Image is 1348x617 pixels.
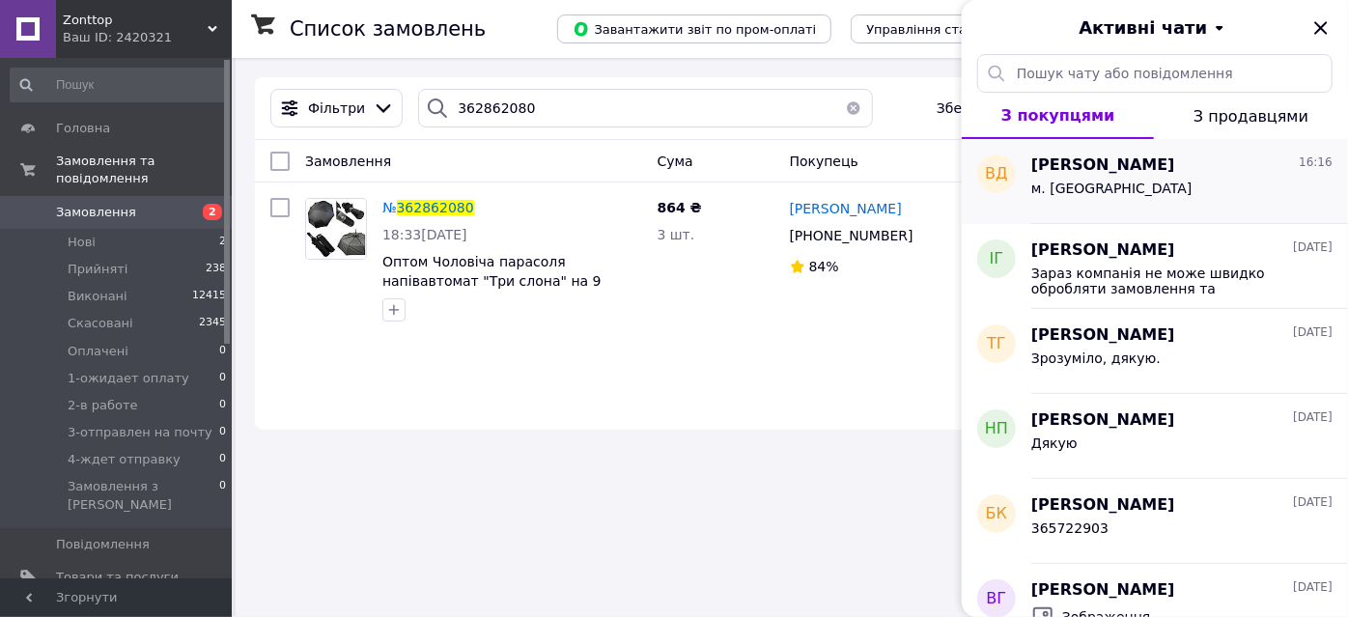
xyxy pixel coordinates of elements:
span: № [382,200,397,215]
button: Активні чати [1016,15,1294,41]
span: Головна [56,120,110,137]
span: Управління статусами [866,22,1014,37]
span: 2 [203,204,222,220]
span: ВГ [987,588,1007,610]
span: 0 [219,451,226,468]
input: Пошук [10,68,228,102]
span: Замовлення та повідомлення [56,153,232,187]
span: Збережені фільтри: [937,98,1078,118]
span: БК [986,503,1007,525]
div: [PHONE_NUMBER] [786,222,917,249]
span: 362862080 [397,200,474,215]
span: З покупцями [1001,106,1115,125]
input: Пошук чату або повідомлення [977,54,1333,93]
a: №362862080 [382,200,474,215]
span: м. [GEOGRAPHIC_DATA] [1031,181,1193,196]
span: 0 [219,370,226,387]
span: [DATE] [1293,324,1333,341]
span: [DATE] [1293,579,1333,596]
span: 12415 [192,288,226,305]
span: 365722903 [1031,520,1109,536]
span: 2 [219,234,226,251]
span: 18:33[DATE] [382,227,467,242]
span: [DATE] [1293,494,1333,511]
span: 16:16 [1299,154,1333,171]
button: Управління статусами [851,14,1029,43]
span: [DATE] [1293,409,1333,426]
span: 0 [219,343,226,360]
span: НП [985,418,1008,440]
h1: Список замовлень [290,17,486,41]
span: 0 [219,397,226,414]
span: Замовлення [56,204,136,221]
span: Оплачені [68,343,128,360]
span: З продавцями [1194,107,1308,126]
span: Товари та послуги [56,569,179,586]
span: Скасовані [68,315,133,332]
span: [PERSON_NAME] [1031,154,1175,177]
span: Виконані [68,288,127,305]
button: ВД[PERSON_NAME]16:16м. [GEOGRAPHIC_DATA] [962,139,1348,224]
span: 84% [809,259,839,274]
span: [PERSON_NAME] [1031,579,1175,602]
span: [PERSON_NAME] [1031,409,1175,432]
button: Очистить [834,89,873,127]
img: Фото товару [306,199,366,259]
span: Фільтри [308,98,365,118]
span: Замовлення [305,154,391,169]
span: Завантажити звіт по пром-оплаті [573,20,816,38]
span: Замовлення з [PERSON_NAME] [68,478,219,513]
span: 238 [206,261,226,278]
span: Прийняті [68,261,127,278]
a: [PERSON_NAME] [790,199,902,218]
div: Ваш ID: 2420321 [63,29,232,46]
span: Дякую [1031,435,1078,451]
span: 4-ждет отправку [68,451,181,468]
span: 864 ₴ [658,200,702,215]
span: [PERSON_NAME] [1031,239,1175,262]
span: 2345 [199,315,226,332]
span: 0 [219,478,226,513]
span: 1-ожидает оплату [68,370,189,387]
span: ВД [985,163,1007,185]
span: 2-в работе [68,397,138,414]
span: 3-отправлен на почту [68,424,212,441]
button: ІГ[PERSON_NAME][DATE]Зараз компанія не може швидко обробляти замовлення та повідомлення, оскільки... [962,224,1348,309]
button: ТГ[PERSON_NAME][DATE]Зрозуміло, дякую. [962,309,1348,394]
span: Zonttop [63,12,208,29]
span: 3 шт. [658,227,695,242]
button: Закрити [1309,16,1333,40]
span: Нові [68,234,96,251]
a: Фото товару [305,198,367,260]
span: Повідомлення [56,536,150,553]
span: [PERSON_NAME] [1031,494,1175,517]
span: Активні чати [1079,15,1207,41]
button: НП[PERSON_NAME][DATE]Дякую [962,394,1348,479]
span: Зрозуміло, дякую. [1031,351,1161,366]
input: Пошук за номером замовлення, ПІБ покупця, номером телефону, Email, номером накладної [418,89,873,127]
span: [DATE] [1293,239,1333,256]
a: Оптом Чоловіча парасоля напівавтомат "Три слона" на 9 спиць з прямою ручкою, чорний, 34074 [382,254,617,327]
button: БК[PERSON_NAME][DATE]365722903 [962,479,1348,564]
span: ТГ [987,333,1006,355]
span: Покупець [790,154,858,169]
span: ІГ [990,248,1003,270]
button: З покупцями [962,93,1154,139]
button: Завантажити звіт по пром-оплаті [557,14,831,43]
span: Зараз компанія не може швидко обробляти замовлення та повідомлення, оскільки за її графіком робот... [1031,266,1306,296]
span: 0 [219,424,226,441]
span: Cума [658,154,693,169]
span: [PERSON_NAME] [790,201,902,216]
span: [PERSON_NAME] [1031,324,1175,347]
button: З продавцями [1154,93,1348,139]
